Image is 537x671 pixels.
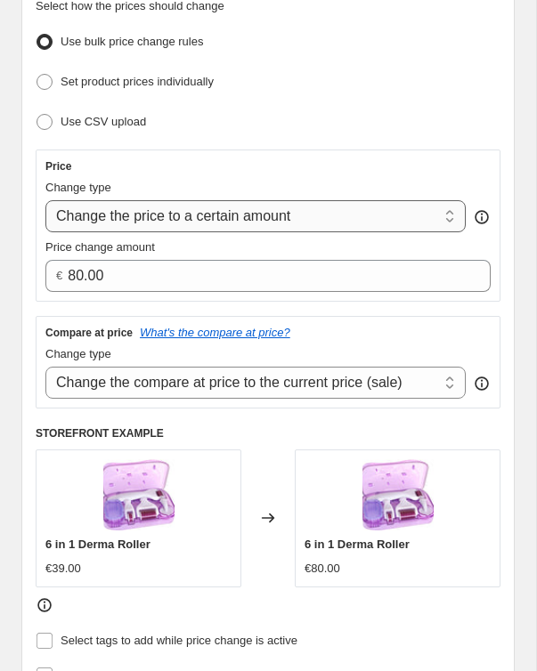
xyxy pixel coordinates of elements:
[61,35,203,48] span: Use bulk price change rules
[45,326,133,340] h3: Compare at price
[140,326,290,339] button: What's the compare at price?
[103,459,175,530] img: 6in1derma_80x.jpg
[45,560,81,578] div: €39.00
[45,159,71,174] h3: Price
[61,634,297,647] span: Select tags to add while price change is active
[305,560,340,578] div: €80.00
[305,538,410,551] span: 6 in 1 Derma Roller
[473,375,491,392] div: help
[61,75,214,88] span: Set product prices individually
[45,347,111,360] span: Change type
[56,269,62,282] span: €
[45,240,155,254] span: Price change amount
[45,538,151,551] span: 6 in 1 Derma Roller
[362,459,434,530] img: 6in1derma_80x.jpg
[473,208,491,226] div: help
[61,115,146,128] span: Use CSV upload
[45,181,111,194] span: Change type
[36,426,500,441] h6: STOREFRONT EXAMPLE
[68,260,464,292] input: 80.00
